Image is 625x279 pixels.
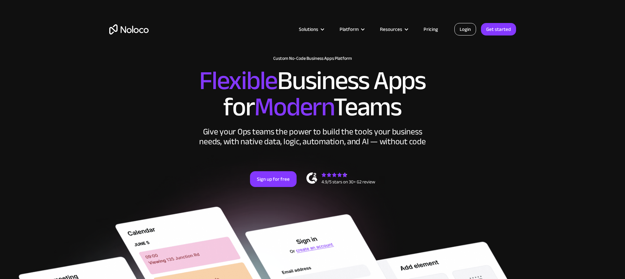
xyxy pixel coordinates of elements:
[109,24,149,35] a: home
[454,23,476,35] a: Login
[299,25,318,34] div: Solutions
[198,127,427,147] div: Give your Ops teams the power to build the tools your business needs, with native data, logic, au...
[481,23,516,35] a: Get started
[415,25,446,34] a: Pricing
[250,171,297,187] a: Sign up for free
[254,82,333,131] span: Modern
[199,56,277,105] span: Flexible
[291,25,331,34] div: Solutions
[331,25,372,34] div: Platform
[380,25,402,34] div: Resources
[340,25,359,34] div: Platform
[109,68,516,120] h2: Business Apps for Teams
[372,25,415,34] div: Resources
